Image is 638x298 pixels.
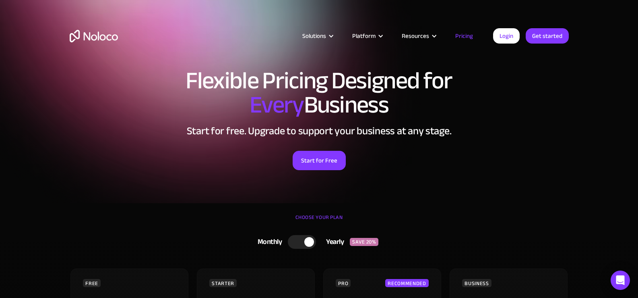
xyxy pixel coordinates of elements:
div: Monthly [248,236,288,248]
a: Start for Free [293,151,346,170]
div: Solutions [292,31,342,41]
a: home [70,30,118,42]
div: Solutions [302,31,326,41]
div: FREE [83,279,101,287]
div: CHOOSE YOUR PLAN [70,211,569,231]
h1: Flexible Pricing Designed for Business [70,69,569,117]
div: SAVE 20% [350,238,378,246]
a: Pricing [445,31,483,41]
div: Open Intercom Messenger [611,271,630,290]
div: PRO [336,279,351,287]
div: RECOMMENDED [385,279,428,287]
div: Resources [392,31,445,41]
div: BUSINESS [462,279,491,287]
a: Login [493,28,520,44]
div: Platform [352,31,376,41]
a: Get started [526,28,569,44]
div: Resources [402,31,429,41]
span: Every [250,82,304,127]
h2: Start for free. Upgrade to support your business at any stage. [70,125,569,137]
div: Platform [342,31,392,41]
div: STARTER [209,279,236,287]
div: Yearly [316,236,350,248]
